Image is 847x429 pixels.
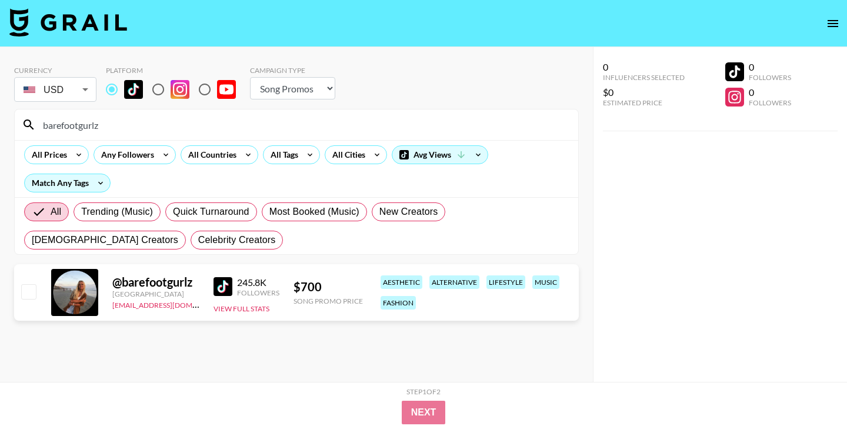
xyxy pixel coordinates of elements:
[25,174,110,192] div: Match Any Tags
[112,290,199,298] div: [GEOGRAPHIC_DATA]
[16,79,94,100] div: USD
[294,297,363,305] div: Song Promo Price
[112,298,231,310] a: [EMAIL_ADDRESS][DOMAIN_NAME]
[237,288,279,297] div: Followers
[81,205,153,219] span: Trending (Music)
[749,61,791,73] div: 0
[788,370,833,415] iframe: Drift Widget Chat Controller
[603,98,685,107] div: Estimated Price
[749,73,791,82] div: Followers
[51,205,61,219] span: All
[749,98,791,107] div: Followers
[749,87,791,98] div: 0
[379,205,438,219] span: New Creators
[603,61,685,73] div: 0
[25,146,69,164] div: All Prices
[124,80,143,99] img: TikTok
[381,275,422,289] div: aesthetic
[603,87,685,98] div: $0
[112,275,199,290] div: @ barefootgurlz
[214,277,232,296] img: TikTok
[237,277,279,288] div: 245.8K
[264,146,301,164] div: All Tags
[36,115,571,134] input: Search by User Name
[94,146,156,164] div: Any Followers
[106,66,245,75] div: Platform
[217,80,236,99] img: YouTube
[603,73,685,82] div: Influencers Selected
[486,275,525,289] div: lifestyle
[392,146,488,164] div: Avg Views
[381,296,416,310] div: fashion
[14,66,96,75] div: Currency
[173,205,249,219] span: Quick Turnaround
[429,275,479,289] div: alternative
[214,304,269,313] button: View Full Stats
[406,387,441,396] div: Step 1 of 2
[325,146,368,164] div: All Cities
[181,146,239,164] div: All Countries
[171,80,189,99] img: Instagram
[269,205,359,219] span: Most Booked (Music)
[250,66,335,75] div: Campaign Type
[9,8,127,36] img: Grail Talent
[402,401,446,424] button: Next
[294,280,363,294] div: $ 700
[532,275,559,289] div: music
[198,233,276,247] span: Celebrity Creators
[821,12,845,35] button: open drawer
[32,233,178,247] span: [DEMOGRAPHIC_DATA] Creators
